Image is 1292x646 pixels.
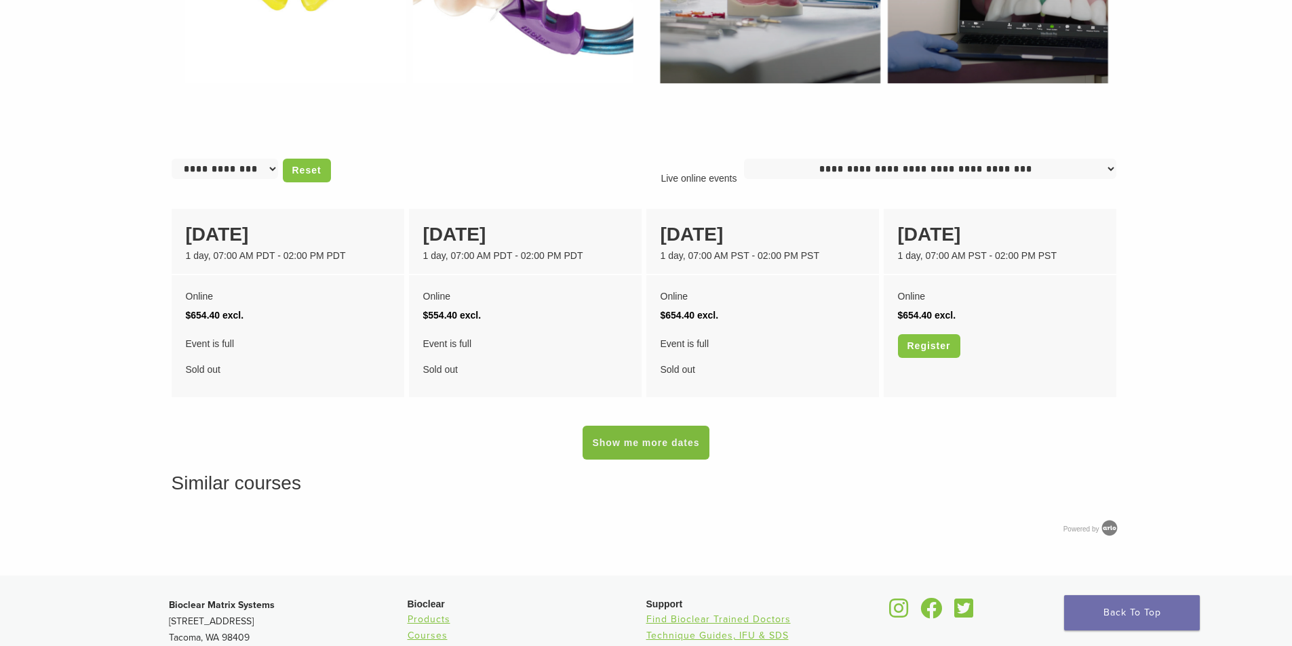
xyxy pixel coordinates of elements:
div: Sold out [423,334,627,379]
span: excl. [697,310,718,321]
div: 1 day, 07:00 AM PST - 02:00 PM PST [898,249,1102,263]
strong: Bioclear Matrix Systems [169,599,275,611]
a: Products [408,613,450,625]
div: Online [423,287,627,306]
a: Back To Top [1064,595,1200,630]
div: Sold out [661,334,865,379]
div: 1 day, 07:00 AM PDT - 02:00 PM PDT [423,249,627,263]
p: Live online events [654,171,743,186]
span: excl. [935,310,956,321]
div: 1 day, 07:00 AM PDT - 02:00 PM PDT [186,249,390,263]
a: Courses [408,630,448,641]
img: Arlo training & Event Software [1099,518,1120,538]
div: [DATE] [661,220,865,249]
h3: Similar courses [172,469,1121,498]
span: $654.40 [186,310,220,321]
div: Sold out [186,334,390,379]
span: excl. [460,310,481,321]
span: Bioclear [408,599,445,609]
span: Support [646,599,683,609]
span: Event is full [186,334,390,353]
div: [DATE] [898,220,1102,249]
div: Online [661,287,865,306]
a: Reset [283,159,331,182]
a: Show me more dates [583,426,709,460]
span: excl. [222,310,243,321]
a: Powered by [1063,525,1121,533]
span: $554.40 [423,310,458,321]
div: Online [186,287,390,306]
span: $654.40 [898,310,933,321]
a: Register [898,334,960,358]
a: Bioclear [885,606,914,620]
a: Find Bioclear Trained Doctors [646,613,791,625]
span: $654.40 [661,310,695,321]
span: Event is full [661,334,865,353]
div: Online [898,287,1102,306]
div: [DATE] [186,220,390,249]
span: Event is full [423,334,627,353]
a: Technique Guides, IFU & SDS [646,630,789,641]
a: Bioclear [916,606,947,620]
div: 1 day, 07:00 AM PST - 02:00 PM PST [661,249,865,263]
div: [DATE] [423,220,627,249]
a: Bioclear [950,606,979,620]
